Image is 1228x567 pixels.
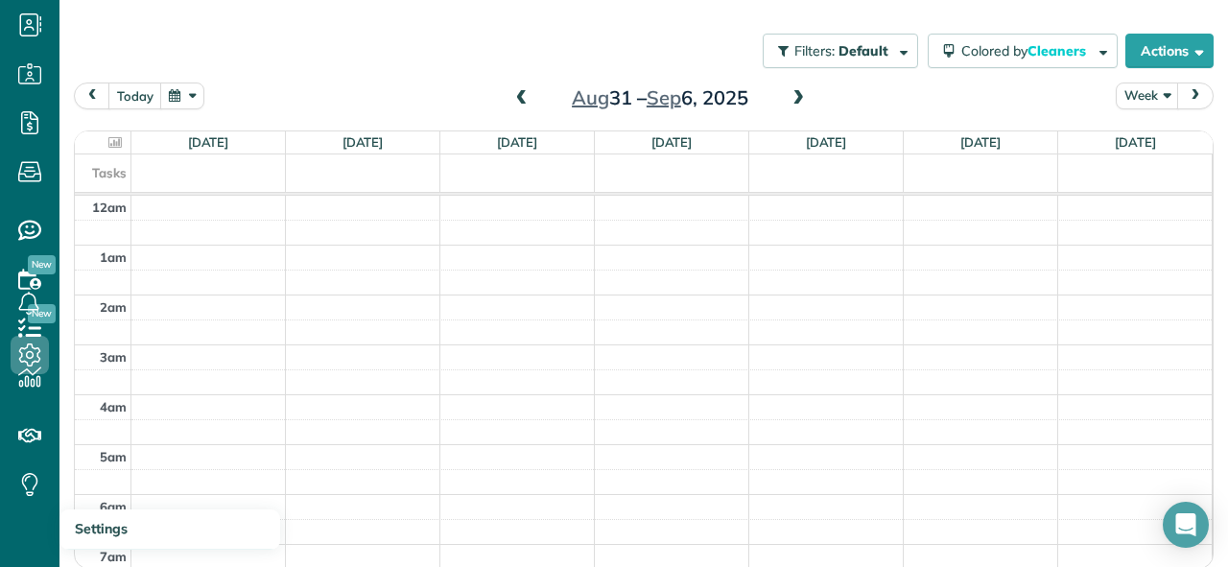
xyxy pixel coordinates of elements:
span: Cleaners [1027,42,1089,59]
a: [DATE] [342,134,384,150]
span: 3am [100,349,127,365]
a: [DATE] [806,134,847,150]
span: 2am [100,299,127,315]
h2: 31 – 6, 2025 [540,87,780,108]
span: Colored by [961,42,1093,59]
span: Filters: [794,42,835,59]
span: Settings [75,520,128,537]
span: Tasks [92,165,127,180]
a: [DATE] [497,134,538,150]
button: prev [74,83,110,108]
span: Sep [647,85,681,109]
button: today [108,83,162,108]
a: [DATE] [651,134,693,150]
a: [DATE] [960,134,1002,150]
button: next [1177,83,1214,108]
span: 5am [100,449,127,464]
span: New [28,255,56,274]
a: Filters: Default [753,34,918,68]
button: Colored byCleaners [928,34,1118,68]
span: 12am [92,200,127,215]
a: Settings [59,509,280,550]
button: Actions [1125,34,1214,68]
div: Open Intercom Messenger [1163,502,1209,548]
span: Default [838,42,889,59]
span: 4am [100,399,127,414]
span: 1am [100,249,127,265]
button: Filters: Default [763,34,918,68]
span: Aug [572,85,609,109]
a: [DATE] [188,134,229,150]
span: 7am [100,549,127,564]
button: Week [1116,83,1179,108]
span: 6am [100,499,127,514]
a: [DATE] [1115,134,1156,150]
